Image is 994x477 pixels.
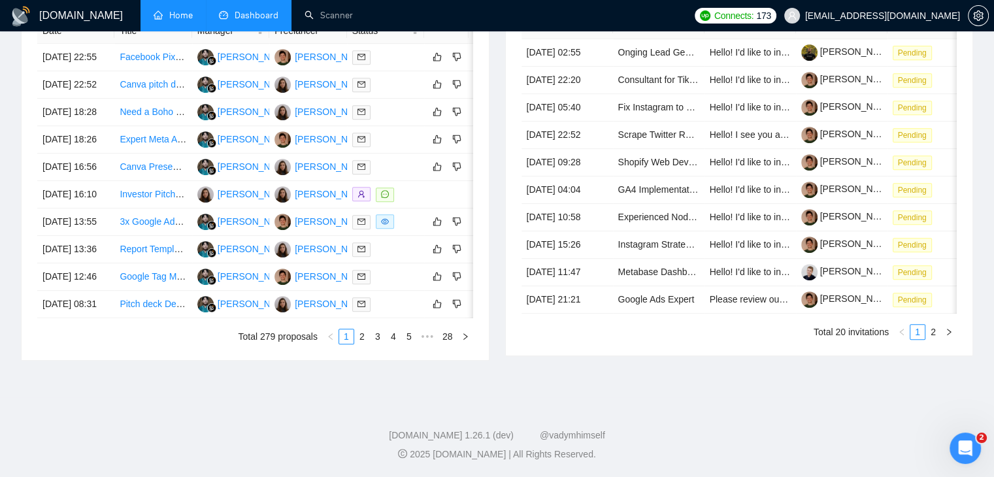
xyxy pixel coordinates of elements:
[893,73,932,88] span: Pending
[893,129,937,140] a: Pending
[613,286,704,314] td: Google Ads Expert
[756,8,770,23] span: 173
[893,128,932,142] span: Pending
[37,291,114,318] td: [DATE] 08:31
[801,264,818,280] img: c1tcQ5zqjIqi1wlivO0T1CguHe97183DO_yVSl5Ficl7is1d2XOauH9J_adcCAxK79
[618,212,853,222] a: Experienced Node.[PERSON_NAME] Needed for Bug Fix
[114,291,191,318] td: Pitch deck Design Enhancement
[449,104,465,120] button: dislike
[323,329,339,344] button: left
[239,329,318,344] li: Total 279 proposals
[357,218,365,225] span: mail
[218,214,293,229] div: [PERSON_NAME]
[449,241,465,257] button: dislike
[327,333,335,340] span: left
[814,324,889,340] li: Total 20 invitations
[274,78,370,89] a: VM[PERSON_NAME]
[218,132,293,146] div: [PERSON_NAME]
[207,221,216,230] img: gigradar-bm.png
[37,154,114,181] td: [DATE] 16:56
[452,52,461,62] span: dislike
[910,324,925,340] li: 1
[218,159,293,174] div: [PERSON_NAME]
[522,204,613,231] td: [DATE] 10:58
[274,106,370,116] a: VM[PERSON_NAME]
[274,159,291,175] img: VM
[357,53,365,61] span: mail
[801,72,818,88] img: c1eoFFNpkKwD1OidvrB7w8jRSGSm0dEzN-CWyxJ391Kf3soqN9itx_tQrUhxq9agvq
[613,39,704,67] td: Onging Lead Generation FB / IG/ Google
[114,71,191,99] td: Canva pitch deck designer for investor presentation
[274,269,291,285] img: AL
[197,159,214,175] img: MI
[452,134,461,144] span: dislike
[37,236,114,263] td: [DATE] 13:36
[449,76,465,92] button: dislike
[305,10,353,21] a: searchScanner
[449,269,465,284] button: dislike
[522,286,613,314] td: [DATE] 21:21
[197,186,214,203] img: VM
[439,329,457,344] a: 28
[389,430,514,440] a: [DOMAIN_NAME] 1.26.1 (dev)
[618,239,835,250] a: Instagram Strategy Consultant for Brand Consistency
[801,154,818,171] img: c1eoFFNpkKwD1OidvrB7w8jRSGSm0dEzN-CWyxJ391Kf3soqN9itx_tQrUhxq9agvq
[429,241,445,257] button: like
[354,329,370,344] li: 2
[618,47,785,58] a: Onging Lead Generation FB / IG/ Google
[449,49,465,65] button: dislike
[457,329,473,344] button: right
[197,269,214,285] img: MI
[197,241,214,257] img: MI
[522,231,613,259] td: [DATE] 15:26
[357,163,365,171] span: mail
[207,139,216,148] img: gigradar-bm.png
[449,131,465,147] button: dislike
[295,242,370,256] div: [PERSON_NAME]
[893,74,937,85] a: Pending
[381,190,389,198] span: message
[357,135,365,143] span: mail
[714,8,754,23] span: Connects:
[613,231,704,259] td: Instagram Strategy Consultant for Brand Consistency
[968,5,989,26] button: setting
[893,102,937,112] a: Pending
[154,10,193,21] a: homeHome
[449,159,465,174] button: dislike
[274,296,291,312] img: VM
[801,74,895,84] a: [PERSON_NAME]
[433,299,442,309] span: like
[339,329,354,344] li: 1
[295,297,370,311] div: [PERSON_NAME]
[449,296,465,312] button: dislike
[295,105,370,119] div: [PERSON_NAME]
[120,244,285,254] a: Report Template (Google Slide) Creation
[357,272,365,280] span: mail
[522,122,613,149] td: [DATE] 22:52
[613,94,704,122] td: Fix Instagram to Facebook Ads Manager Connection Error
[801,127,818,143] img: c1eoFFNpkKwD1OidvrB7w8jRSGSm0dEzN-CWyxJ391Kf3soqN9itx_tQrUhxq9agvq
[522,176,613,204] td: [DATE] 04:04
[893,183,932,197] span: Pending
[386,329,401,344] li: 4
[926,325,940,339] a: 2
[452,79,461,90] span: dislike
[274,271,370,281] a: AL[PERSON_NAME]
[114,154,191,181] td: Canva Presentation Design for IT Webinar
[37,44,114,71] td: [DATE] 22:55
[120,79,328,90] a: Canva pitch deck designer for investor presentation
[522,149,613,176] td: [DATE] 09:28
[218,105,293,119] div: [PERSON_NAME]
[37,181,114,208] td: [DATE] 16:10
[452,107,461,117] span: dislike
[433,271,442,282] span: like
[114,236,191,263] td: Report Template (Google Slide) Creation
[893,156,932,170] span: Pending
[274,214,291,230] img: AL
[429,49,445,65] button: like
[274,161,370,171] a: VM[PERSON_NAME]
[274,243,370,254] a: VM[PERSON_NAME]
[274,49,291,65] img: AL
[801,293,895,304] a: [PERSON_NAME]
[371,329,385,344] a: 3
